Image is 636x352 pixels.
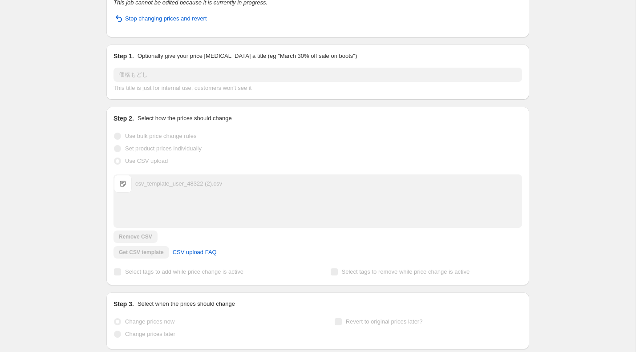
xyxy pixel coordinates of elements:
[173,248,217,257] span: CSV upload FAQ
[125,14,207,23] span: Stop changing prices and revert
[342,268,470,275] span: Select tags to remove while price change is active
[113,52,134,61] h2: Step 1.
[125,268,243,275] span: Select tags to add while price change is active
[125,158,168,164] span: Use CSV upload
[113,114,134,123] h2: Step 2.
[113,85,251,91] span: This title is just for internal use, customers won't see it
[125,145,202,152] span: Set product prices individually
[138,52,357,61] p: Optionally give your price [MEDICAL_DATA] a title (eg "March 30% off sale on boots")
[346,318,423,325] span: Revert to original prices later?
[138,299,235,308] p: Select when the prices should change
[125,331,175,337] span: Change prices later
[135,179,222,188] div: csv_template_user_48322 (2).csv
[113,68,522,82] input: 30% off holiday sale
[167,245,222,259] a: CSV upload FAQ
[138,114,232,123] p: Select how the prices should change
[108,12,212,26] button: Stop changing prices and revert
[125,133,196,139] span: Use bulk price change rules
[125,318,174,325] span: Change prices now
[113,299,134,308] h2: Step 3.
